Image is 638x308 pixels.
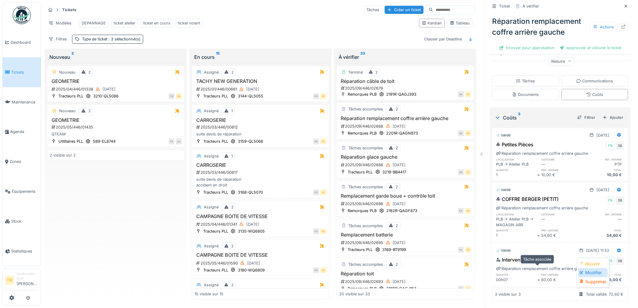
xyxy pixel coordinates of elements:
div: En cours [194,53,327,61]
div: 3180-WQ6809 [238,267,265,273]
div: JH [176,138,182,144]
div: 2025/09/446/02693 [340,278,471,285]
span: Équipements [12,189,38,194]
img: Badge_color-CXgf-gQk.svg [13,6,31,24]
div: Filtres [46,35,70,43]
div: Réparation remplacement coffre arrière gauche [490,14,631,40]
div: 2201R-QAGN973 [387,130,418,136]
div: Documents [512,92,539,97]
div: Réduire [549,57,574,66]
h6: localisation [496,212,538,216]
div: 2 [88,69,91,75]
span: Zones [10,159,38,164]
div: SB [616,141,624,150]
div: FB [606,196,615,205]
div: [DATE] [393,201,406,207]
div: × [538,172,542,178]
div: 2 [396,106,398,112]
div: 2025/03/446/00812 [196,124,327,130]
div: 2025/05/446/01435 [51,124,182,130]
div: [DATE] [597,187,610,193]
div: Tâches accomplies [349,106,383,112]
div: Supprimer [578,277,608,286]
strong: Tickets [60,7,79,13]
div: Réparation remplacement coffre arrière gauche [496,205,588,211]
div: Filtrer [575,113,598,122]
div: Modifier [578,268,608,277]
h6: catégorie [542,212,583,216]
div: [DATE] 11:52 [586,248,610,253]
div: 2191R-QAGJ393 [387,91,417,97]
div: — [542,161,583,167]
div: 2025/09/446/02696 [340,200,471,208]
div: ticket volant [178,20,200,26]
div: FB [321,267,327,273]
div: Assigné [204,108,219,114]
div: Tâche associée [521,255,554,264]
div: 54,60 € [542,233,583,238]
span: Stock [11,218,38,224]
div: 2 [376,69,378,75]
h3: GEOMETRIE [50,117,182,123]
div: FB [465,91,471,97]
div: Nouveau [59,108,76,114]
div: 3 visible sur 3 [495,291,521,297]
div: 2 [231,243,234,249]
div: FB [321,189,327,195]
div: 1 [231,153,233,159]
div: Assigné [204,69,219,75]
div: SB [616,196,624,205]
div: Ticket [499,3,510,9]
div: 2182R-QAGF873 [387,208,418,214]
h3: Réparation toit [339,271,471,277]
div: À vérifier [339,53,472,61]
div: 2025/04/446/01338 [51,85,182,93]
h3: CARROSERIE [194,162,327,168]
div: Total validé: 72,60 € [586,291,624,297]
div: — [583,216,624,228]
div: Classer par Deadline [422,35,465,43]
div: Nouveau [59,69,76,75]
h3: Remplacement batterie [339,232,471,238]
div: 15 visible sur 15 [194,291,223,297]
div: FB [169,138,175,144]
div: QTEAM [50,131,182,137]
div: 20 visible sur 33 [339,291,370,297]
div: 2189R-QAGJ153 [387,286,417,291]
div: FB [606,257,615,265]
sup: 33 [361,53,365,61]
div: 3144-QL5055 [238,93,263,99]
div: 2 [231,69,234,75]
div: Tâches accomplies [349,145,383,151]
div: 2 [88,108,91,114]
div: Tracteurs PLL [58,93,84,99]
div: 2025/03/446/00817 [196,170,327,175]
div: Intervention [496,256,529,263]
div: SB [458,91,464,97]
div: 2 [396,184,398,190]
span: : 3 sélectionné(s) [107,37,141,41]
div: Type de ticket [82,36,141,42]
h6: quantité [496,168,538,172]
h3: TACHY NEW GENERATION [194,78,327,84]
div: Assigné [204,282,219,288]
div: 2 [231,282,234,288]
div: Tracteurs PLL [348,247,373,252]
div: Envoyer pour approbation [497,44,557,52]
div: ticket atelier [114,20,135,26]
div: 2025/09/446/02686 [340,161,471,169]
div: PLB -> Atelier PLB -> MAGASIN ARR [496,216,538,228]
div: Tracteurs PLL [203,267,228,273]
div: FB [465,247,471,253]
div: FB [321,93,327,99]
div: Nouveau [49,53,182,61]
div: [DATE] [393,240,406,246]
div: Communications [576,78,613,84]
div: 2025/09/446/02688 [340,122,471,130]
div: DEPANNAGE [82,20,106,26]
div: 2025/01/446/00681 [196,85,327,93]
h3: Réparation remplacement coffre arrière gauche [339,116,471,121]
div: Validé [496,248,511,253]
div: 00h07 [496,277,538,283]
div: × [538,277,542,283]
